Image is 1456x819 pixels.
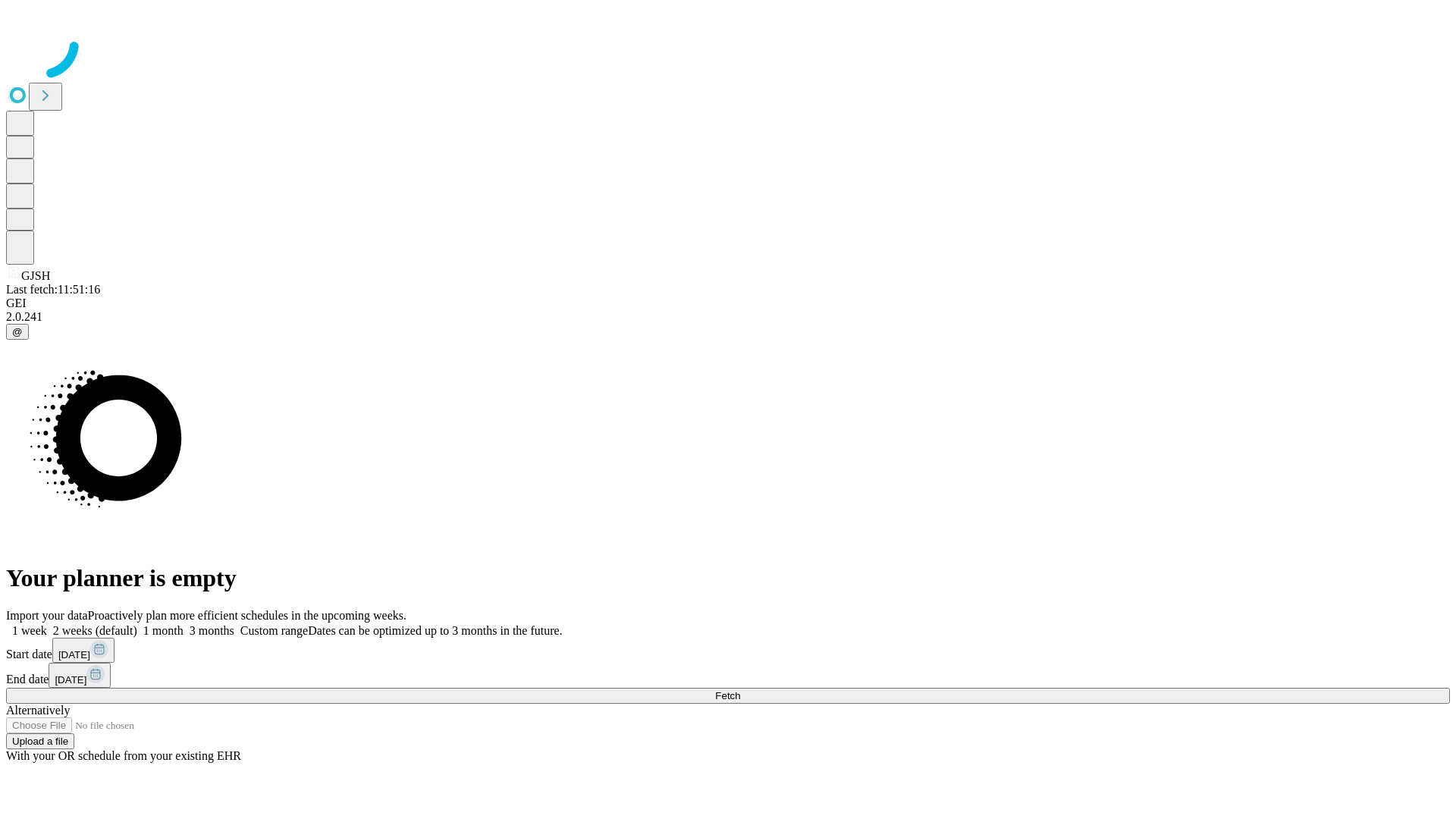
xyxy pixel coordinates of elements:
[58,649,90,661] span: [DATE]
[6,663,1450,688] div: End date
[49,663,111,688] button: [DATE]
[6,688,1450,704] button: Fetch
[6,638,1450,663] div: Start date
[6,324,29,340] button: @
[6,283,100,296] span: Last fetch: 11:51:16
[6,749,241,762] span: With your OR schedule from your existing EHR
[6,609,88,622] span: Import your data
[190,624,234,637] span: 3 months
[55,674,86,686] span: [DATE]
[53,624,137,637] span: 2 weeks (default)
[52,638,115,663] button: [DATE]
[308,624,562,637] span: Dates can be optimized up to 3 months in the future.
[12,326,23,337] span: @
[12,624,47,637] span: 1 week
[143,624,184,637] span: 1 month
[6,310,1450,324] div: 2.0.241
[240,624,308,637] span: Custom range
[6,297,1450,310] div: GEI
[6,704,70,717] span: Alternatively
[21,269,50,282] span: GJSH
[88,609,406,622] span: Proactively plan more efficient schedules in the upcoming weeks.
[715,690,740,701] span: Fetch
[6,564,1450,592] h1: Your planner is empty
[6,733,74,749] button: Upload a file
